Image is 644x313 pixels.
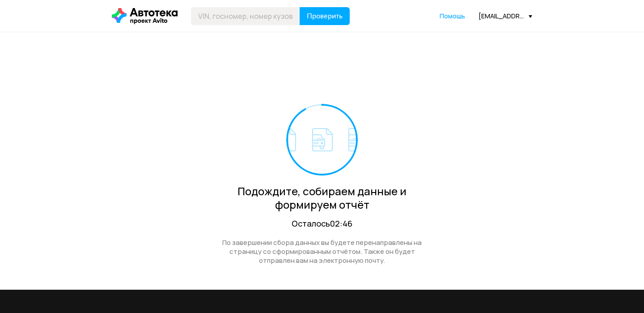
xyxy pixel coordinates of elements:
div: Осталось 02:46 [212,218,432,229]
span: Проверить [307,13,343,20]
div: Подождите, собираем данные и формируем отчёт [212,184,432,211]
input: VIN, госномер, номер кузова [191,7,300,25]
div: [EMAIL_ADDRESS][DOMAIN_NAME] [479,12,532,20]
span: Помощь [440,12,465,20]
button: Проверить [300,7,350,25]
div: По завершении сбора данных вы будете перенаправлены на страницу со сформированным отчётом. Также ... [212,238,432,265]
a: Помощь [440,12,465,21]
